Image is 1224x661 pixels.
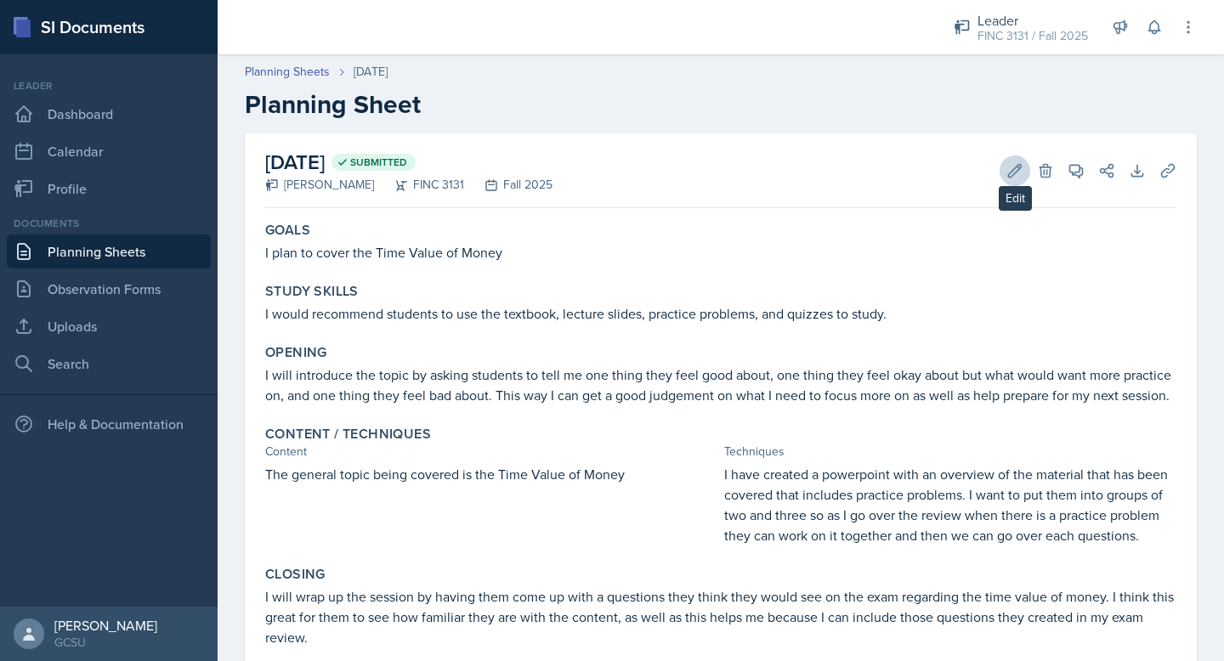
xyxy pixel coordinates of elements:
a: Planning Sheets [245,63,330,81]
p: I have created a powerpoint with an overview of the material that has been covered that includes ... [724,464,1176,545]
a: Observation Forms [7,272,211,306]
div: Leader [977,10,1088,31]
span: Submitted [350,155,407,169]
div: [PERSON_NAME] [265,176,374,194]
a: Calendar [7,134,211,168]
div: Content [265,443,717,460]
div: GCSU [54,634,157,651]
p: I plan to cover the Time Value of Money [265,242,1176,263]
div: Leader [7,78,211,93]
p: I will wrap up the session by having them come up with a questions they think they would see on t... [265,586,1176,647]
div: FINC 3131 [374,176,464,194]
label: Study Skills [265,283,359,300]
h2: [DATE] [265,147,552,178]
h2: Planning Sheet [245,89,1197,120]
a: Search [7,347,211,381]
p: I will introduce the topic by asking students to tell me one thing they feel good about, one thin... [265,364,1176,405]
div: Fall 2025 [464,176,552,194]
a: Profile [7,172,211,206]
div: [DATE] [354,63,388,81]
a: Planning Sheets [7,234,211,268]
p: I would recommend students to use the textbook, lecture slides, practice problems, and quizzes to... [265,303,1176,324]
div: Help & Documentation [7,407,211,441]
div: Documents [7,216,211,231]
div: FINC 3131 / Fall 2025 [977,27,1088,45]
a: Uploads [7,309,211,343]
p: The general topic being covered is the Time Value of Money [265,464,717,484]
label: Closing [265,566,326,583]
label: Content / Techniques [265,426,431,443]
a: Dashboard [7,97,211,131]
div: [PERSON_NAME] [54,617,157,634]
button: Edit [1000,155,1030,186]
label: Goals [265,222,310,239]
div: Techniques [724,443,1176,460]
label: Opening [265,344,327,361]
